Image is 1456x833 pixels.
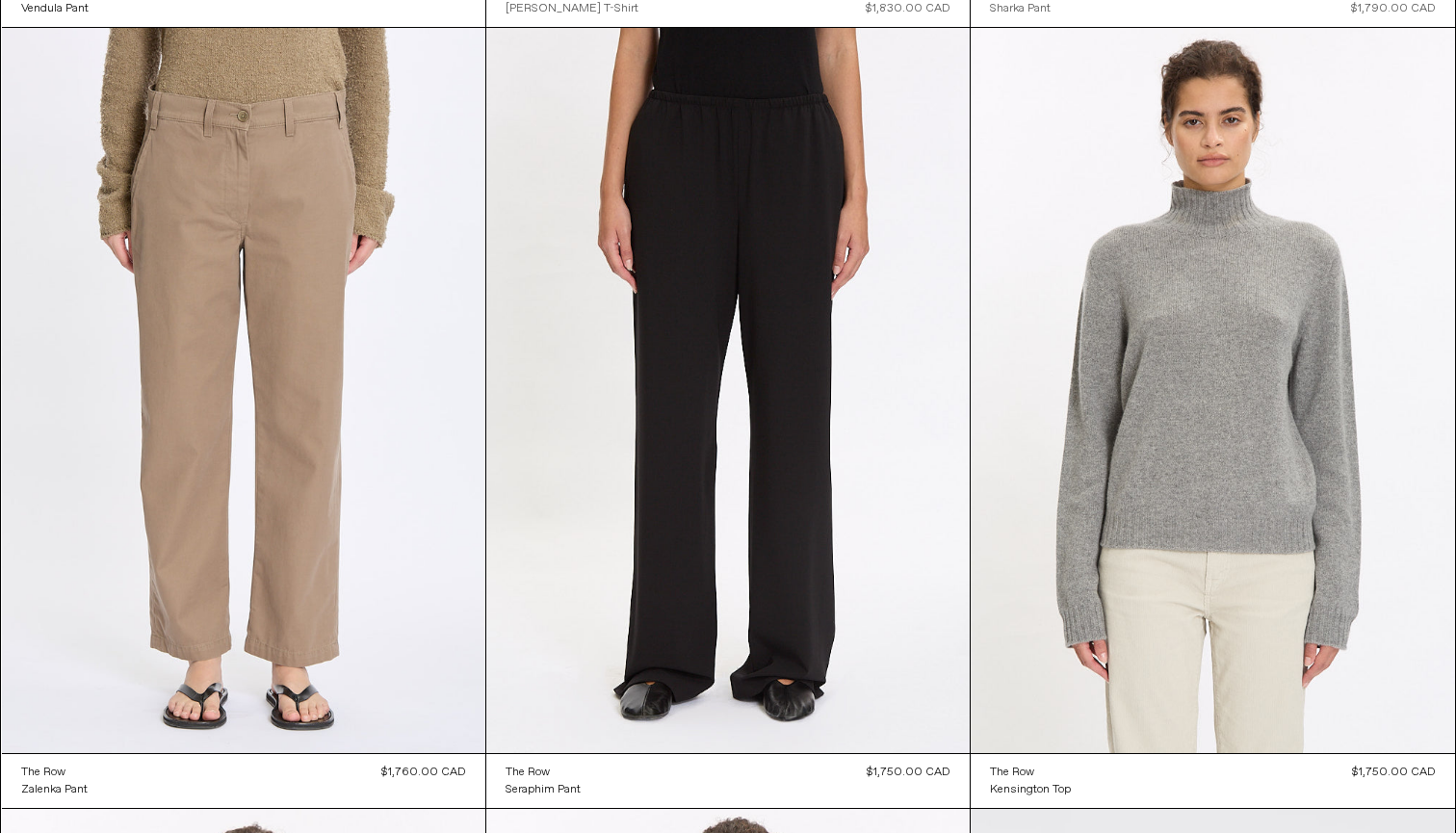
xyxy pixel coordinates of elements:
[506,1,638,17] div: [PERSON_NAME] T-Shirt
[2,28,485,753] img: The Row Zalenka Pant in taupe
[21,765,65,781] div: The Row
[990,764,1071,781] a: The Row
[21,781,88,798] a: Zalenka Pant
[506,781,581,798] a: Seraphim Pant
[506,764,581,781] a: The Row
[21,782,88,798] div: Zalenka Pant
[21,764,88,781] a: The Row
[990,782,1071,798] div: Kensington Top
[486,28,970,753] img: The Row Seraphim Pant in black
[506,782,581,798] div: Seraphim Pant
[1352,764,1436,781] div: $1,750.00 CAD
[506,765,550,781] div: The Row
[990,1,1051,17] div: Sharka Pant
[867,764,950,781] div: $1,750.00 CAD
[990,765,1034,781] div: The Row
[381,764,466,781] div: $1,760.00 CAD
[971,28,1454,754] img: The Row Kensington Top in medium heather grey
[990,781,1071,798] a: Kensington Top
[21,1,89,17] div: Vendula Pant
